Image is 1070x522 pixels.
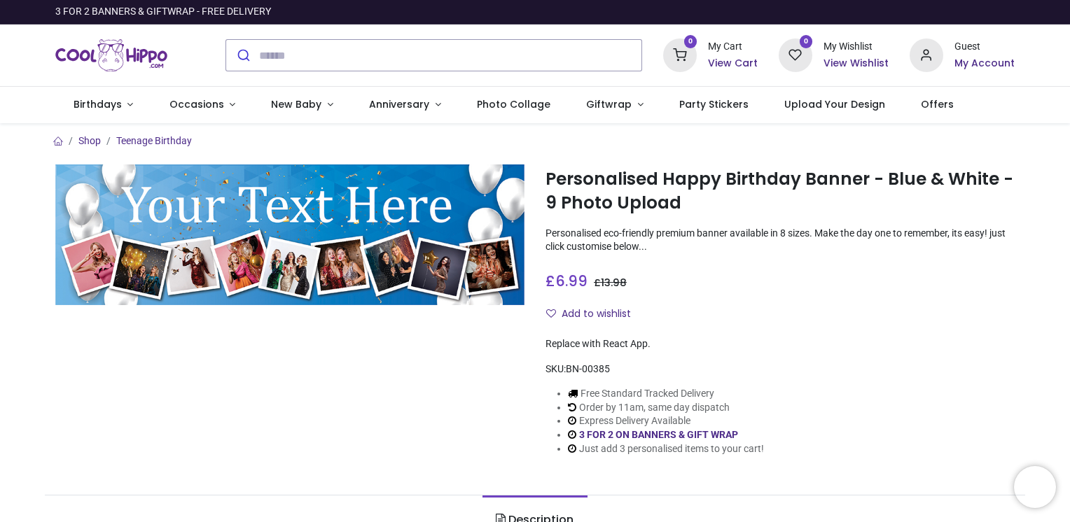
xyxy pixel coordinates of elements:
[74,97,122,111] span: Birthdays
[568,414,764,428] li: Express Delivery Available
[708,40,758,54] div: My Cart
[1014,466,1056,508] iframe: Brevo live chat
[546,167,1015,216] h1: Personalised Happy Birthday Banner - Blue & White - 9 Photo Upload
[546,302,643,326] button: Add to wishlistAdd to wishlist
[369,97,429,111] span: Anniversary
[546,227,1015,254] p: Personalised eco-friendly premium banner available in 8 sizes. Make the day one to remember, its ...
[151,87,253,123] a: Occasions
[78,135,101,146] a: Shop
[824,40,889,54] div: My Wishlist
[568,87,661,123] a: Giftwrap
[800,35,813,48] sup: 0
[601,276,627,290] span: 13.98
[784,97,885,111] span: Upload Your Design
[546,271,588,291] span: £
[721,5,1015,19] iframe: Customer reviews powered by Trustpilot
[779,49,812,60] a: 0
[226,40,259,71] button: Submit
[568,442,764,456] li: Just add 3 personalised items to your cart!
[568,401,764,415] li: Order by 11am, same day dispatch
[568,387,764,401] li: Free Standard Tracked Delivery
[594,276,627,290] span: £
[55,87,151,123] a: Birthdays
[271,97,321,111] span: New Baby
[253,87,352,123] a: New Baby
[954,57,1015,71] a: My Account
[684,35,697,48] sup: 0
[546,337,1015,351] div: Replace with React App.
[824,57,889,71] a: View Wishlist
[546,309,556,318] i: Add to wishlist
[55,36,167,75] img: Cool Hippo
[586,97,632,111] span: Giftwrap
[477,97,550,111] span: Photo Collage
[55,36,167,75] a: Logo of Cool Hippo
[708,57,758,71] a: View Cart
[921,97,954,111] span: Offers
[954,40,1015,54] div: Guest
[679,97,749,111] span: Party Stickers
[116,135,192,146] a: Teenage Birthday
[579,429,738,440] a: 3 FOR 2 ON BANNERS & GIFT WRAP
[566,363,610,374] span: BN-00385
[169,97,224,111] span: Occasions
[555,271,588,291] span: 6.99
[55,5,271,19] div: 3 FOR 2 BANNERS & GIFTWRAP - FREE DELIVERY
[55,164,524,305] img: Personalised Happy Birthday Banner - Blue & White - 9 Photo Upload
[351,87,459,123] a: Anniversary
[546,362,1015,376] div: SKU:
[663,49,697,60] a: 0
